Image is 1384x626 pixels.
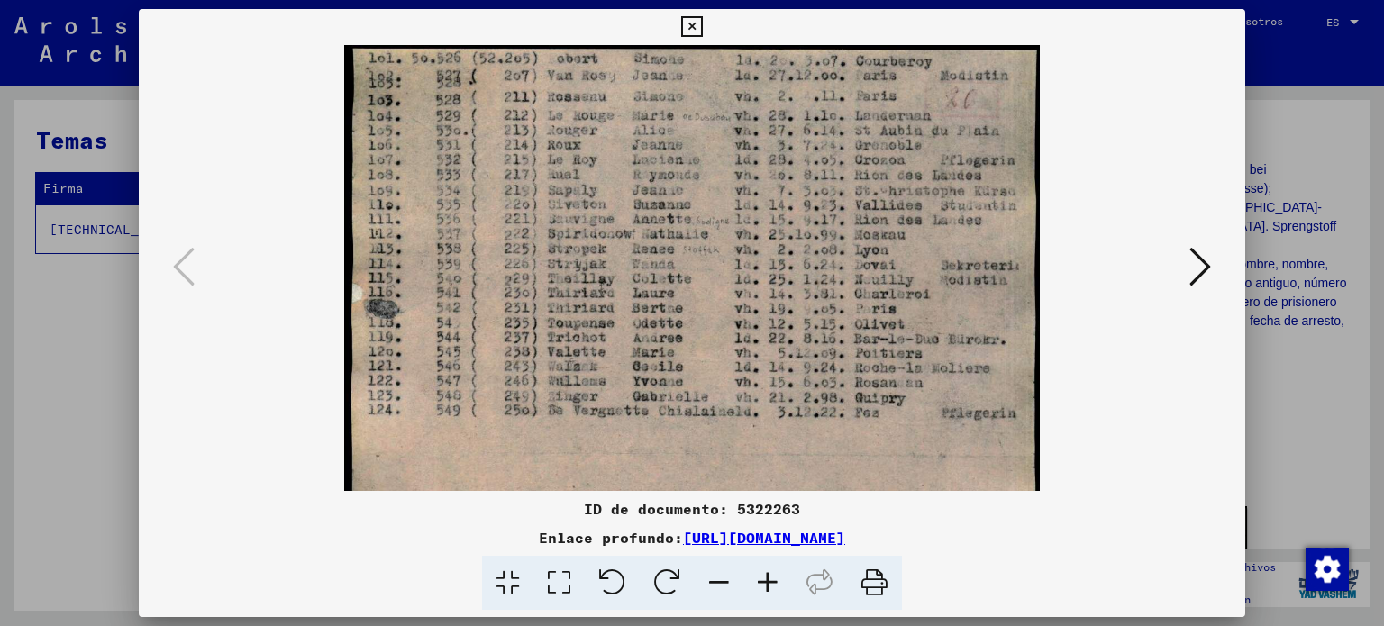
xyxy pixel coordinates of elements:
[683,529,845,547] a: [URL][DOMAIN_NAME]
[539,529,683,547] font: Enlace profundo:
[584,500,800,518] font: ID de documento: 5322263
[1305,547,1348,590] div: Cambiar el consentimiento
[1306,548,1349,591] img: Cambiar el consentimiento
